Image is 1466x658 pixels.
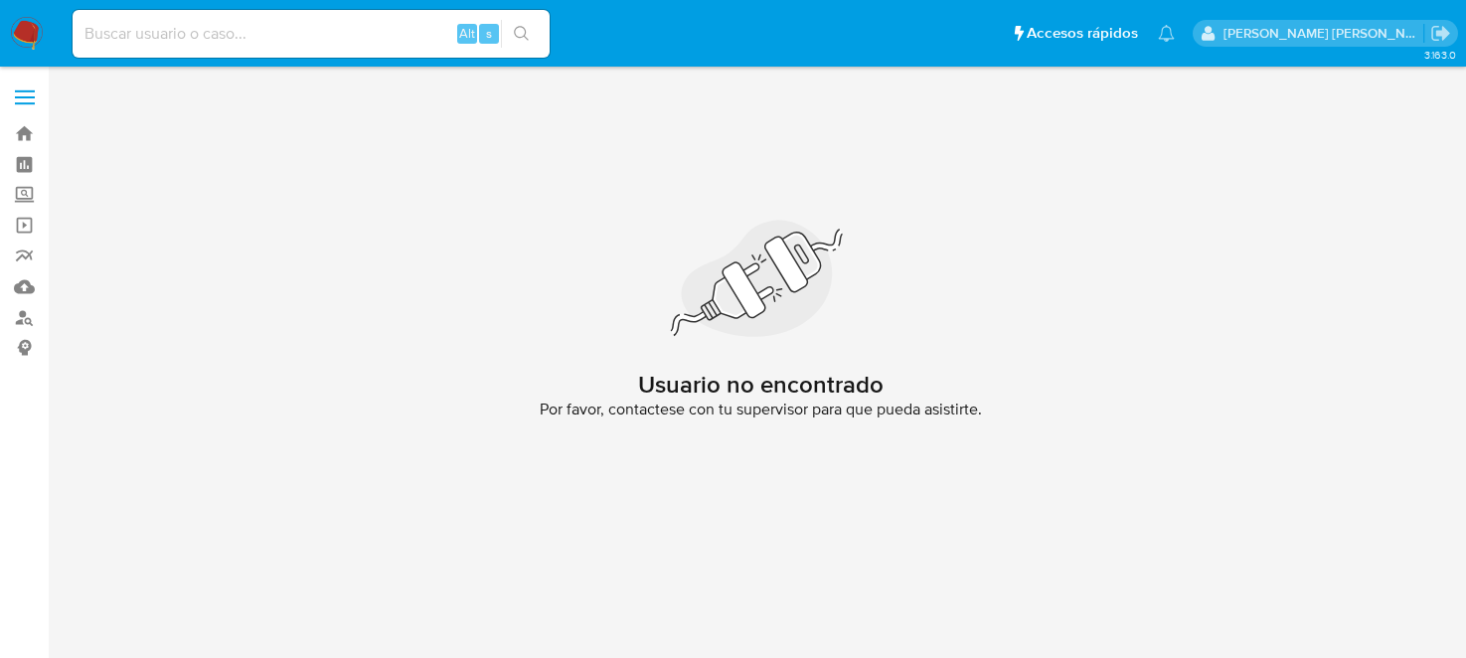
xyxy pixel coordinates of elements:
input: Buscar usuario o caso... [73,21,550,47]
a: Notificaciones [1158,25,1175,42]
p: brenda.morenoreyes@mercadolibre.com.mx [1223,24,1424,43]
span: Por favor, contactese con tu supervisor para que pueda asistirte. [540,400,982,419]
span: s [486,24,492,43]
button: search-icon [501,20,542,48]
h2: Usuario no encontrado [638,370,884,400]
span: Alt [459,24,475,43]
a: Salir [1430,23,1451,44]
span: Accesos rápidos [1027,23,1138,44]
